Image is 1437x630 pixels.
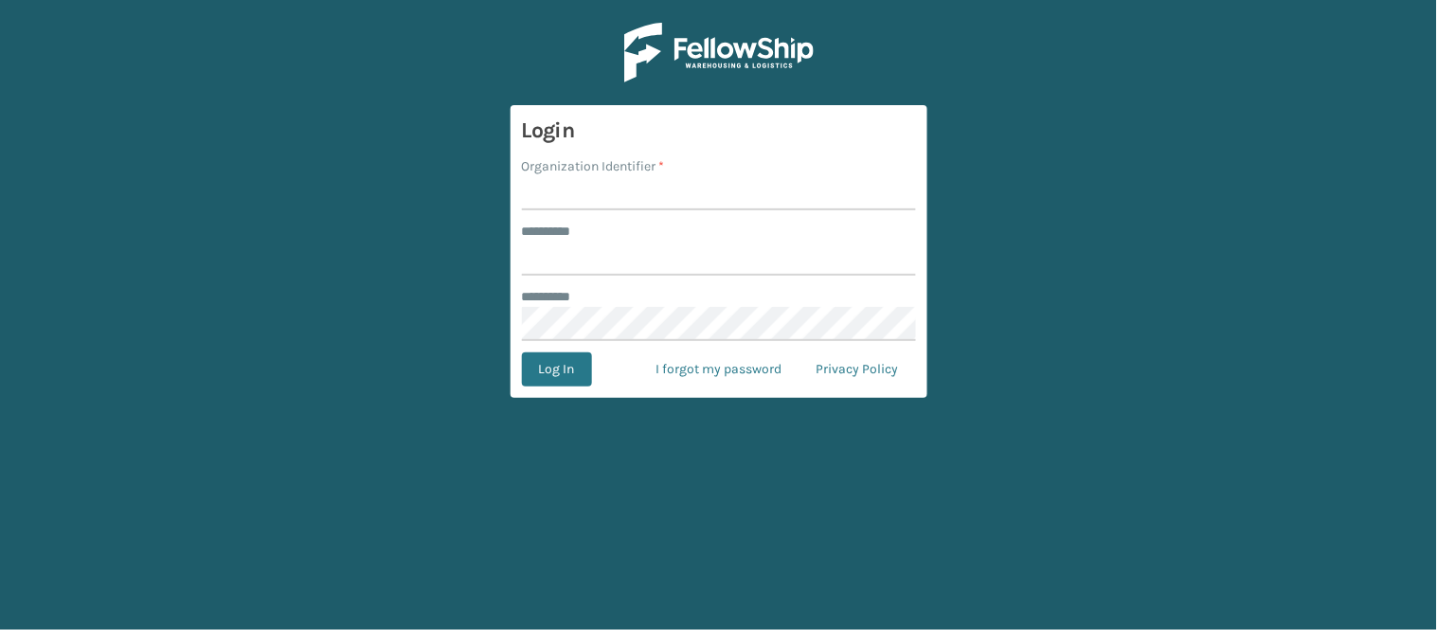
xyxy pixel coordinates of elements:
[522,352,592,387] button: Log In
[799,352,916,387] a: Privacy Policy
[522,156,665,176] label: Organization Identifier
[624,23,814,82] img: Logo
[522,117,916,145] h3: Login
[639,352,799,387] a: I forgot my password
